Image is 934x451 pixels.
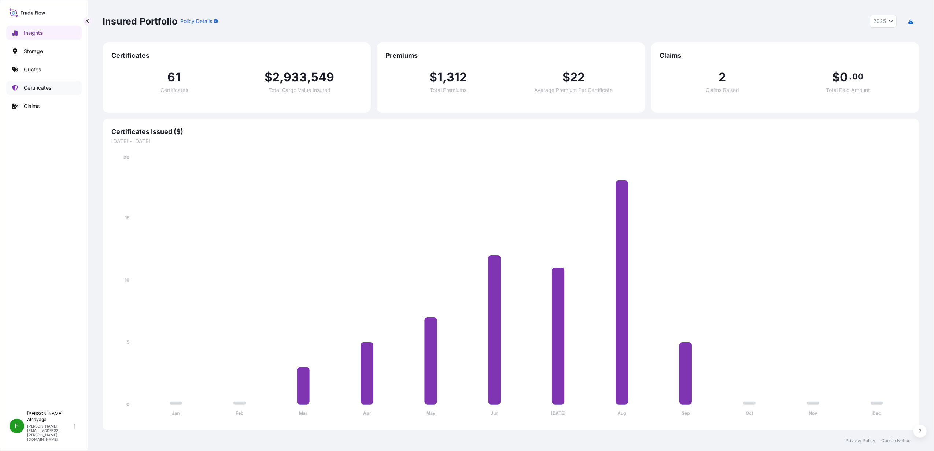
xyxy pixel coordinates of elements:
a: Privacy Policy [845,438,875,444]
span: Premiums [385,51,636,60]
span: $ [562,71,570,83]
p: Quotes [24,66,41,73]
p: Insured Portfolio [103,15,177,27]
tspan: 5 [127,339,129,345]
a: Storage [6,44,82,59]
tspan: 10 [125,277,129,283]
span: Total Premiums [430,87,466,93]
span: 0 [840,71,848,83]
span: 1 [438,71,443,83]
span: 2025 [873,18,886,25]
span: F [15,422,19,430]
p: Storage [24,48,43,55]
p: Certificates [24,84,51,92]
a: Certificates [6,81,82,95]
span: Certificates [160,87,188,93]
span: 2 [719,71,726,83]
span: Average Premium Per Certificate [535,87,613,93]
tspan: Mar [299,411,307,416]
span: 549 [311,71,335,83]
tspan: 15 [125,215,129,220]
span: . [849,74,852,79]
tspan: Jun [491,411,498,416]
tspan: Sep [682,411,690,416]
tspan: Apr [363,411,371,416]
span: Certificates Issued ($) [111,127,911,136]
tspan: 0 [126,402,129,407]
tspan: 20 [123,154,129,160]
a: Claims [6,99,82,113]
span: 312 [447,71,467,83]
a: Cookie Notice [881,438,911,444]
p: [PERSON_NAME][EMAIL_ADDRESS][PERSON_NAME][DOMAIN_NAME] [27,424,73,441]
span: Total Cargo Value Insured [269,87,331,93]
tspan: Oct [746,411,753,416]
span: 2 [272,71,280,83]
tspan: May [426,411,436,416]
tspan: Feb [236,411,244,416]
tspan: Nov [809,411,818,416]
p: Insights [24,29,43,37]
span: $ [832,71,840,83]
span: , [280,71,284,83]
span: $ [429,71,437,83]
p: [PERSON_NAME] Alcayaga [27,411,73,422]
tspan: Dec [873,411,881,416]
tspan: Jan [172,411,180,416]
span: [DATE] - [DATE] [111,138,911,145]
span: 61 [167,71,180,83]
p: Claims [24,102,40,110]
span: 00 [852,74,863,79]
p: Policy Details [180,18,212,25]
span: , [443,71,447,83]
a: Insights [6,26,82,40]
tspan: Aug [617,411,626,416]
a: Quotes [6,62,82,77]
span: Claims [660,51,911,60]
span: Total Paid Amount [826,87,870,93]
span: 22 [570,71,585,83]
span: Certificates [111,51,362,60]
span: , [307,71,311,83]
span: $ [265,71,272,83]
button: Year Selector [870,15,897,28]
span: Claims Raised [706,87,739,93]
span: 933 [284,71,307,83]
tspan: [DATE] [551,411,566,416]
